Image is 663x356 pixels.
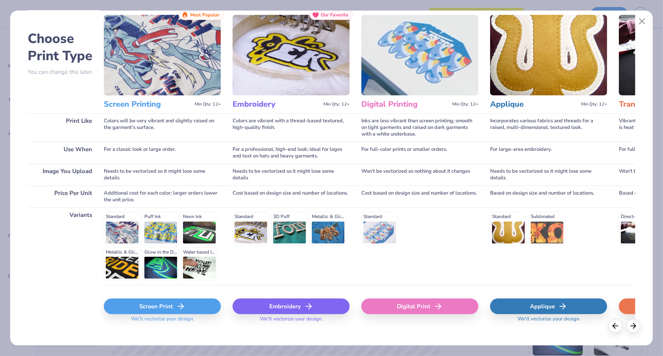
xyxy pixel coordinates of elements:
[233,186,350,208] div: Cost based on design size and number of locations.
[361,142,478,164] div: For full-color prints or smaller orders.
[233,99,320,109] h3: Embroidery
[361,186,478,208] div: Cost based on design size and number of locations.
[233,113,350,142] div: Colors are vibrant with a thread-based textured, high-quality finish.
[233,142,350,164] div: For a professional, high-end look; ideal for logos and text on hats and heavy garments.
[28,208,100,285] div: Variants
[321,12,348,18] span: Our Favorite
[361,99,449,109] h3: Digital Printing
[128,316,197,327] span: We'll vectorize your design.
[233,299,350,314] div: Embroidery
[28,142,100,164] div: Use When
[490,142,607,164] div: For large-area embroidery.
[361,15,478,95] img: Digital Printing
[28,113,100,142] div: Print Like
[581,102,607,107] span: Min Qty: 12+
[233,15,350,95] img: Embroidery
[361,299,478,314] div: Digital Print
[28,69,100,75] p: You can change this later.
[490,299,607,314] div: Applique
[104,113,221,142] div: Colors will be very vibrant and slightly raised on the garment's surface.
[104,99,192,109] h3: Screen Printing
[635,14,649,29] button: Close
[257,316,326,327] span: We'll vectorize your design.
[190,12,220,18] span: Most Popular
[195,102,221,107] span: Min Qty: 12+
[490,99,578,109] h3: Applique
[28,30,100,64] h2: Choose Print Type
[104,142,221,164] div: For a classic look or large order.
[28,186,100,208] div: Price Per Unit
[490,113,607,142] div: Incorporates various fabrics and threads for a raised, multi-dimensional, textured look.
[104,186,221,208] div: Additional cost for each color; larger orders lower the unit price.
[514,316,583,327] span: We'll vectorize your design.
[452,102,478,107] span: Min Qty: 12+
[490,164,607,186] div: Needs to be vectorized so it might lose some details
[104,164,221,186] div: Needs to be vectorized so it might lose some details
[324,102,350,107] span: Min Qty: 12+
[361,164,478,186] div: Won't be vectorized so nothing about it changes
[104,299,221,314] div: Screen Print
[490,15,607,95] img: Applique
[490,186,607,208] div: Based on design size and number of locations.
[361,113,478,142] div: Inks are less vibrant than screen printing; smooth on light garments and raised on dark garments ...
[28,164,100,186] div: Image You Upload
[104,15,221,95] img: Screen Printing
[233,164,350,186] div: Needs to be vectorized so it might lose some details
